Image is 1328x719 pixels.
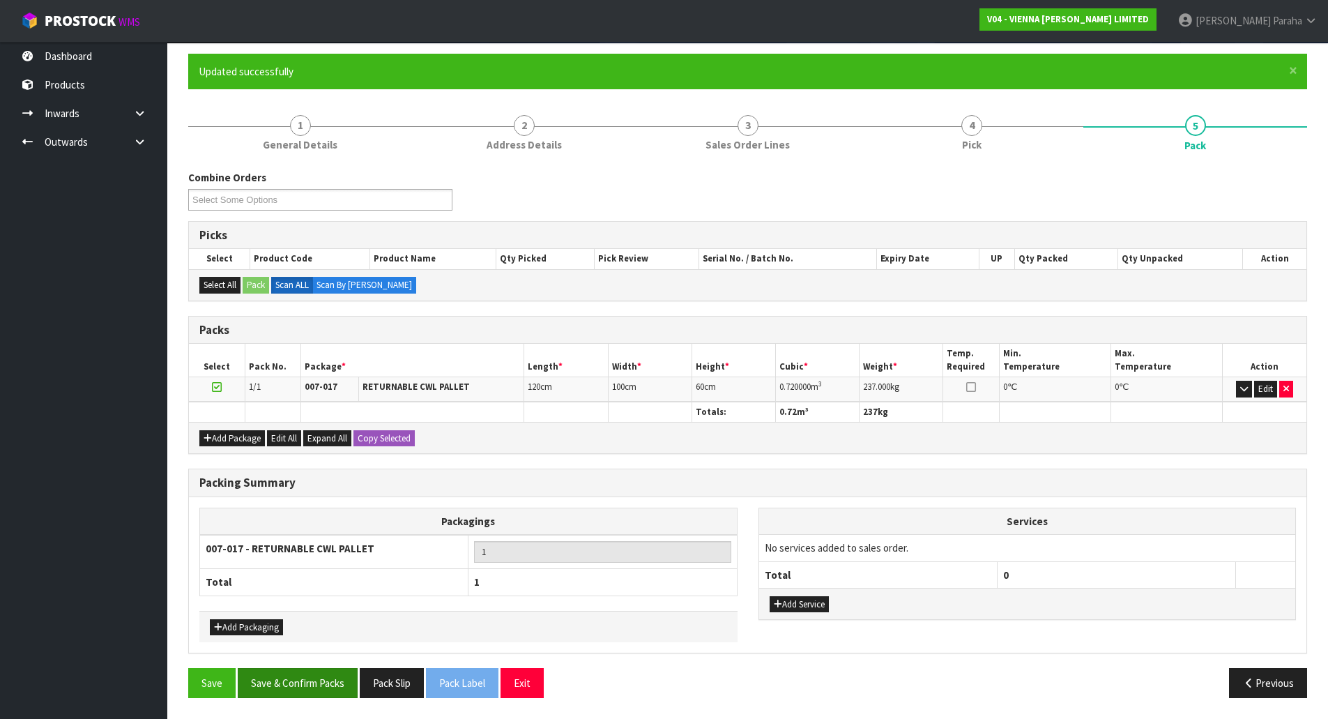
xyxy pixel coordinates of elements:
button: Save [188,668,236,698]
button: Pack Label [426,668,498,698]
th: Pack No. [245,344,300,377]
button: Add Package [199,430,265,447]
th: Serial No. / Batch No. [699,249,877,268]
th: Qty Picked [496,249,595,268]
span: 4 [961,115,982,136]
h3: Picks [199,229,1296,242]
th: Weight [860,344,943,377]
span: Expand All [307,432,347,444]
td: cm [692,377,775,402]
label: Combine Orders [188,170,266,185]
th: Temp. Required [943,344,999,377]
button: Edit All [267,430,301,447]
th: kg [860,402,943,422]
span: Pack [1184,138,1206,153]
strong: RETURNABLE CWL PALLET [362,381,470,393]
th: Total [200,569,468,596]
td: m [776,377,860,402]
span: 0.720000 [779,381,811,393]
th: Cubic [776,344,860,377]
button: Expand All [303,430,351,447]
button: Exit [501,668,544,698]
button: Pack [243,277,269,294]
small: WMS [119,15,140,29]
strong: 007-017 - RETURNABLE CWL PALLET [206,542,374,555]
td: cm [524,377,608,402]
th: Packagings [200,508,738,536]
span: General Details [263,137,337,152]
span: 1 [474,575,480,589]
button: Add Service [770,596,829,613]
span: 1 [290,115,311,136]
span: [PERSON_NAME] [1196,14,1271,27]
label: Scan By [PERSON_NAME] [312,277,416,294]
label: Scan ALL [271,277,313,294]
th: Product Code [250,249,370,268]
th: Action [1243,249,1306,268]
button: Add Packaging [210,619,283,636]
h3: Packing Summary [199,476,1296,490]
td: kg [860,377,943,402]
span: Pick [962,137,982,152]
button: Copy Selected [353,430,415,447]
span: 5 [1185,115,1206,136]
img: cube-alt.png [21,12,38,29]
th: Height [692,344,775,377]
span: Pack [188,160,1307,709]
h3: Packs [199,324,1296,337]
td: No services added to sales order. [759,535,1296,561]
span: Paraha [1273,14,1302,27]
th: Package [300,344,524,377]
th: Width [608,344,692,377]
button: Save & Confirm Packs [238,668,358,698]
span: 237 [863,406,878,418]
span: 3 [738,115,758,136]
span: Address Details [487,137,562,152]
button: Pack Slip [360,668,424,698]
span: 100 [612,381,625,393]
td: cm [608,377,692,402]
th: Qty Packed [1014,249,1117,268]
button: Previous [1229,668,1307,698]
strong: V04 - VIENNA [PERSON_NAME] LIMITED [987,13,1149,25]
sup: 3 [818,379,822,388]
th: Expiry Date [877,249,979,268]
span: 120 [528,381,540,393]
strong: 007-017 [305,381,337,393]
td: ℃ [999,377,1111,402]
th: Product Name [370,249,496,268]
td: ℃ [1111,377,1222,402]
span: 0 [1115,381,1119,393]
button: Select All [199,277,241,294]
th: UP [979,249,1014,268]
th: Services [759,508,1296,535]
th: Max. Temperature [1111,344,1222,377]
th: Totals: [692,402,775,422]
span: 237.000 [863,381,890,393]
th: Min. Temperature [999,344,1111,377]
span: 0 [1003,381,1007,393]
th: Action [1223,344,1306,377]
a: V04 - VIENNA [PERSON_NAME] LIMITED [979,8,1157,31]
button: Edit [1254,381,1277,398]
span: 1/1 [249,381,261,393]
span: Updated successfully [199,65,293,78]
th: Total [759,561,998,588]
span: 0 [1003,568,1009,582]
th: Qty Unpacked [1117,249,1242,268]
th: Length [524,344,608,377]
span: 60 [696,381,704,393]
th: Select [189,249,250,268]
span: Sales Order Lines [705,137,790,152]
span: 2 [514,115,535,136]
span: 0.72 [779,406,797,418]
th: Select [189,344,245,377]
th: Pick Review [595,249,699,268]
span: ProStock [45,12,116,30]
span: × [1289,61,1297,80]
th: m³ [776,402,860,422]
